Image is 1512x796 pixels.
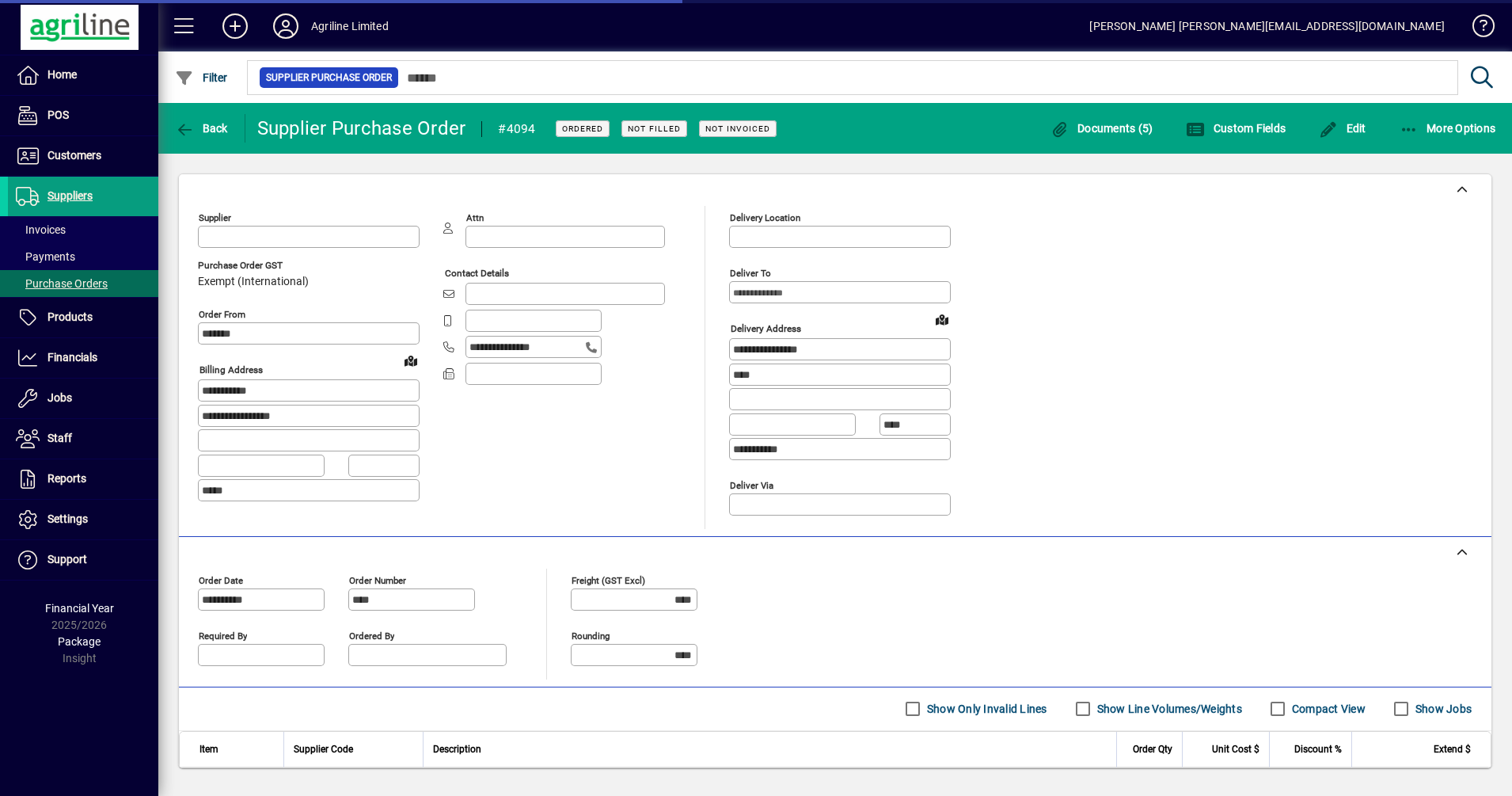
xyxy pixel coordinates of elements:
mat-label: Deliver via [730,479,773,490]
a: View on map [929,307,955,332]
span: Financials [47,351,97,364]
a: Home [8,55,158,95]
div: Agriline Limited [311,13,389,39]
button: More Options [1396,114,1500,143]
span: Ordered [562,124,603,134]
a: Staff [8,419,158,459]
span: Back [175,122,228,135]
span: Order Qty [1133,741,1172,758]
span: Filter [175,71,228,84]
mat-label: Order number [349,574,406,585]
span: Reports [47,472,86,485]
span: Supplier Purchase Order [266,70,392,86]
mat-label: Order date [199,574,243,585]
mat-label: Supplier [199,212,231,223]
span: Description [433,741,481,758]
span: Payments [16,250,75,263]
span: Financial Year [45,602,114,615]
mat-label: Freight (GST excl) [572,574,645,585]
button: Documents (5) [1047,114,1157,143]
a: Support [8,540,158,580]
a: View on map [398,348,424,373]
span: Custom Fields [1186,122,1286,135]
mat-label: Rounding [572,630,610,641]
a: Settings [8,500,158,539]
span: Settings [47,512,88,525]
span: Exempt (International) [198,276,309,288]
span: Package [58,635,101,648]
mat-label: Order from [199,309,245,320]
span: Not Invoiced [705,124,770,134]
app-page-header-button: Back [158,114,245,143]
button: Custom Fields [1182,114,1290,143]
span: Item [199,741,218,758]
button: Filter [171,63,232,92]
span: Invoices [16,223,66,236]
span: Home [47,68,77,81]
a: Purchase Orders [8,270,158,297]
a: Customers [8,136,158,176]
mat-label: Delivery Location [730,212,800,223]
mat-label: Attn [466,212,484,223]
label: Show Line Volumes/Weights [1094,701,1242,717]
div: #4094 [498,116,535,142]
label: Show Only Invalid Lines [924,701,1047,717]
a: Invoices [8,216,158,243]
mat-label: Ordered by [349,630,394,641]
span: Support [47,553,87,566]
a: Jobs [8,379,158,418]
span: Suppliers [47,189,93,202]
label: Show Jobs [1412,701,1472,717]
a: Financials [8,338,158,378]
span: Discount % [1294,741,1342,758]
button: Edit [1315,114,1370,143]
span: Purchase Orders [16,277,108,290]
a: Reports [8,459,158,499]
div: Supplier Purchase Order [257,116,466,141]
button: Add [210,12,260,40]
span: Supplier Code [294,741,353,758]
span: POS [47,109,69,121]
a: Knowledge Base [1461,3,1492,55]
span: Not Filled [628,124,681,134]
a: POS [8,96,158,135]
mat-label: Required by [199,630,247,641]
mat-label: Deliver To [730,268,771,279]
label: Compact View [1289,701,1366,717]
span: Jobs [47,391,72,404]
button: Profile [260,12,311,40]
div: [PERSON_NAME] [PERSON_NAME][EMAIL_ADDRESS][DOMAIN_NAME] [1089,13,1445,39]
span: Edit [1319,122,1366,135]
span: Staff [47,432,72,444]
a: Products [8,298,158,337]
span: Extend $ [1434,741,1471,758]
a: Payments [8,243,158,270]
span: More Options [1400,122,1496,135]
span: Customers [47,149,101,162]
button: Back [171,114,232,143]
span: Documents (5) [1050,122,1153,135]
span: Products [47,310,93,323]
span: Purchase Order GST [198,261,309,271]
span: Unit Cost $ [1212,741,1259,758]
